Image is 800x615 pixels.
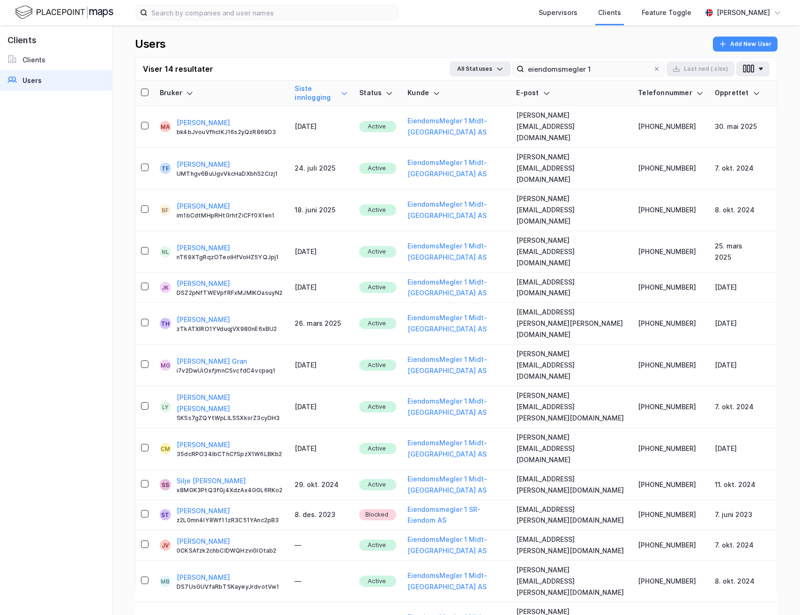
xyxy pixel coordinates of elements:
div: SKSs7gZQYtWpLILSSXksrZ3cyDH3 [177,414,283,422]
button: [PERSON_NAME] [177,242,230,254]
div: z2L0mn4lY8Wf11zR3C51YAnc2pB3 [177,517,283,524]
td: [EMAIL_ADDRESS][PERSON_NAME][DOMAIN_NAME] [511,530,632,561]
td: — [289,530,354,561]
div: [PHONE_NUMBER] [638,443,704,454]
div: bk4bJvouVfhclKJ16s2yQzR869D3 [177,128,283,136]
button: [PERSON_NAME] [177,314,230,325]
td: 18. juni 2025 [289,189,354,231]
button: EiendomsMegler 1 Midt-[GEOGRAPHIC_DATA] AS [407,396,505,418]
div: [PHONE_NUMBER] [638,509,704,520]
div: Viser 14 resultater [143,63,213,75]
td: [PERSON_NAME][EMAIL_ADDRESS][PERSON_NAME][DOMAIN_NAME] [511,561,632,602]
div: E-post [516,89,627,97]
div: TF [162,163,169,174]
td: [EMAIL_ADDRESS][PERSON_NAME][DOMAIN_NAME] [511,500,632,531]
div: [PHONE_NUMBER] [638,204,704,216]
div: Users [22,75,42,86]
td: [DATE] [709,303,766,345]
div: JV [162,540,169,551]
button: [PERSON_NAME] [177,439,230,450]
td: 7. okt. 2024 [709,530,766,561]
td: [DATE] [289,428,354,470]
div: x8MGK3PtQ3fGj4XdzAx4GGL6RKo2 [177,487,283,494]
td: [DATE] [289,386,354,428]
div: zTkATXlRO1YVduqjVX980nE6xBU2 [177,325,283,333]
td: 24. juli 2025 [289,148,354,189]
div: BF [162,204,169,216]
div: MG [161,360,170,371]
button: [PERSON_NAME] [PERSON_NAME] [177,392,283,414]
td: 7. juni 2023 [709,500,766,531]
td: [PERSON_NAME][EMAIL_ADDRESS][DOMAIN_NAME] [511,189,632,231]
button: EiendomsMegler 1 Midt-[GEOGRAPHIC_DATA] AS [407,473,505,496]
div: [PHONE_NUMBER] [638,163,704,174]
div: Clients [598,7,621,18]
td: 30. mai 2025 [709,106,766,148]
td: [PERSON_NAME][EMAIL_ADDRESS][DOMAIN_NAME] [511,148,632,189]
div: MA [161,121,170,132]
div: [PHONE_NUMBER] [638,360,704,371]
div: [PHONE_NUMBER] [638,282,704,293]
div: im1bCdtMHpRHt0rhtZiCFf0X1en1 [177,212,283,219]
div: [PHONE_NUMBER] [638,540,704,551]
div: [PHONE_NUMBER] [638,121,704,132]
button: [PERSON_NAME] [177,536,230,547]
td: [DATE] [709,345,766,386]
div: Clients [22,54,45,66]
button: [PERSON_NAME] [177,572,230,583]
td: 11. okt. 2024 [709,470,766,500]
td: [PERSON_NAME][EMAIL_ADDRESS][DOMAIN_NAME] [511,428,632,470]
button: EiendomsMegler 1 Midt-[GEOGRAPHIC_DATA] AS [407,277,505,299]
td: [DATE] [289,273,354,303]
div: DS7UsGUVfaRbTSKayeyJrdvotVw1 [177,583,283,591]
td: 8. des. 2023 [289,500,354,531]
td: [DATE] [709,273,766,303]
button: All Statuses [450,61,511,76]
div: Bruker [160,89,283,97]
td: 8. okt. 2024 [709,561,766,602]
div: [PHONE_NUMBER] [638,479,704,490]
div: ST [161,509,169,520]
button: EiendomsMegler 1 Midt-[GEOGRAPHIC_DATA] AS [407,157,505,180]
div: [PERSON_NAME] [717,7,770,18]
td: 26. mars 2025 [289,303,354,345]
button: EiendomsMegler 1 Midt-[GEOGRAPHIC_DATA] AS [407,534,505,556]
button: [PERSON_NAME] [177,159,230,170]
div: Opprettet [715,89,760,97]
button: EiendomsMegler 1 Midt-[GEOGRAPHIC_DATA] AS [407,115,505,138]
button: [PERSON_NAME] [177,278,230,289]
div: MB [161,576,170,587]
td: 29. okt. 2024 [289,470,354,500]
div: UMThgv6BuUgvVkcHaDXbhS2Cizj1 [177,170,283,178]
div: [PHONE_NUMBER] [638,246,704,257]
td: [PERSON_NAME][EMAIL_ADDRESS][DOMAIN_NAME] [511,106,632,148]
div: SS [162,479,169,490]
button: EiendomsMegler 1 Midt-[GEOGRAPHIC_DATA] AS [407,437,505,460]
td: [EMAIL_ADDRESS][DOMAIN_NAME] [511,273,632,303]
div: TH [161,318,170,329]
td: [EMAIL_ADDRESS][PERSON_NAME][DOMAIN_NAME] [511,470,632,500]
div: [PHONE_NUMBER] [638,576,704,587]
td: — [289,561,354,602]
td: [DATE] [709,428,766,470]
button: [PERSON_NAME] [177,201,230,212]
td: [DATE] [289,231,354,273]
div: Telefonnummer [638,89,704,97]
button: EiendomsMegler 1 Midt-[GEOGRAPHIC_DATA] AS [407,312,505,335]
button: Add New User [713,37,778,52]
button: [PERSON_NAME] [177,117,230,128]
div: [PHONE_NUMBER] [638,318,704,329]
div: Kunde [407,89,505,97]
td: [EMAIL_ADDRESS][PERSON_NAME][PERSON_NAME][DOMAIN_NAME] [511,303,632,345]
td: 7. okt. 2024 [709,148,766,189]
div: Users [135,37,166,52]
div: NL [162,246,169,257]
td: [PERSON_NAME][EMAIL_ADDRESS][PERSON_NAME][DOMAIN_NAME] [511,386,632,428]
div: Feature Toggle [642,7,691,18]
div: nT69XTgRqzOTeoIHfVoHZ5YQJpj1 [177,254,283,261]
div: DSZ2pNfTWEVpfRFxMJMlKOasuyN2 [177,289,283,297]
button: EiendomsMegler 1 Midt-[GEOGRAPHIC_DATA] AS [407,570,505,592]
td: 7. okt. 2024 [709,386,766,428]
button: EiendomsMegler 1 Midt-[GEOGRAPHIC_DATA] AS [407,354,505,376]
td: [PERSON_NAME][EMAIL_ADDRESS][DOMAIN_NAME] [511,231,632,273]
